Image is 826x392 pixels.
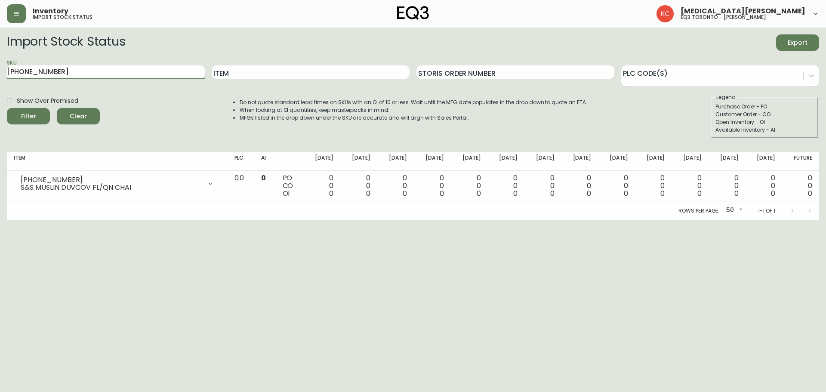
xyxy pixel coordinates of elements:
div: 0 0 [384,174,407,198]
span: Clear [64,111,93,122]
th: AI [254,152,275,171]
span: 0 [477,188,481,198]
th: [DATE] [635,152,672,171]
img: logo [397,6,429,20]
span: 0 [403,188,407,198]
th: [DATE] [488,152,525,171]
h2: Import Stock Status [7,34,125,51]
span: 0 [734,188,739,198]
span: 0 [513,188,518,198]
div: Open Inventory - OI [715,118,814,126]
span: 0 [587,188,591,198]
div: 0 0 [568,174,592,198]
span: 0 [366,188,370,198]
div: Customer Order - CO [715,111,814,118]
div: Available Inventory - AI [715,126,814,134]
div: 0 0 [458,174,481,198]
div: 0 0 [642,174,665,198]
div: 0 0 [605,174,628,198]
p: 1-1 of 1 [758,207,775,215]
li: When looking at OI quantities, keep masterpacks in mind. [240,106,587,114]
h5: eq3 toronto - [PERSON_NAME] [681,15,766,20]
th: [DATE] [377,152,414,171]
div: 0 0 [789,174,812,198]
button: Filter [7,108,50,124]
div: 0 0 [495,174,518,198]
th: [DATE] [709,152,746,171]
th: Future [782,152,819,171]
span: 0 [697,188,702,198]
span: OI [283,188,290,198]
span: [MEDICAL_DATA][PERSON_NAME] [681,8,805,15]
div: S&S MUSLIN DUVCOV FL/QN CHAI [21,184,202,191]
th: [DATE] [598,152,635,171]
legend: Legend [715,93,737,101]
td: 0.0 [228,171,255,201]
span: Show Over Promised [17,96,78,105]
div: [PHONE_NUMBER] [21,176,202,184]
span: Export [783,37,812,48]
div: 0 0 [347,174,370,198]
span: 0 [660,188,665,198]
div: 0 0 [752,174,776,198]
button: Export [776,34,819,51]
div: 0 0 [715,174,739,198]
div: 0 0 [678,174,702,198]
th: [DATE] [524,152,561,171]
span: Inventory [33,8,68,15]
th: [DATE] [451,152,488,171]
div: 0 0 [311,174,334,198]
div: 50 [723,204,744,218]
img: 6487344ffbf0e7f3b216948508909409 [656,5,674,22]
span: 0 [550,188,555,198]
th: [DATE] [672,152,709,171]
th: [DATE] [561,152,598,171]
span: 0 [771,188,775,198]
th: [DATE] [304,152,341,171]
p: Rows per page: [678,207,719,215]
th: [DATE] [340,152,377,171]
div: [PHONE_NUMBER]S&S MUSLIN DUVCOV FL/QN CHAI [14,174,221,193]
div: Purchase Order - PO [715,103,814,111]
span: 0 [261,173,266,183]
li: MFGs listed in the drop down under the SKU are accurate and will align with Sales Portal. [240,114,587,122]
span: 0 [329,188,333,198]
th: [DATE] [414,152,451,171]
span: 0 [808,188,812,198]
div: 0 0 [421,174,444,198]
div: PO CO [283,174,297,198]
th: Item [7,152,228,171]
span: 0 [624,188,628,198]
th: [DATE] [746,152,783,171]
li: Do not quote standard lead times on SKUs with an OI of 10 or less. Wait until the MFG date popula... [240,99,587,106]
button: Clear [57,108,100,124]
h5: import stock status [33,15,92,20]
span: 0 [440,188,444,198]
th: PLC [228,152,255,171]
div: 0 0 [531,174,555,198]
